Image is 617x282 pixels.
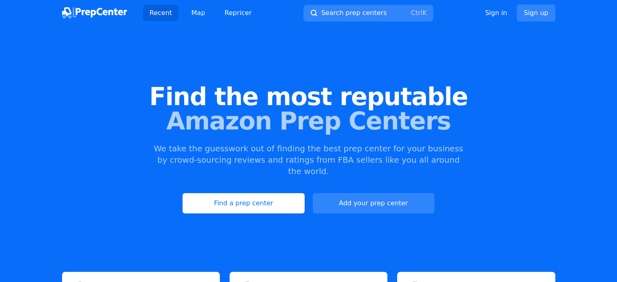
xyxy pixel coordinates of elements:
a: Sign in [485,8,507,18]
span: Search prep centers [321,8,387,18]
p: We take the guesswork out of finding the best prep center for your business by crowd-sourcing rev... [153,143,464,177]
a: Map [185,5,212,21]
kbd: K [422,9,427,17]
span: Amazon Prep Centers [13,109,604,133]
a: Sign up [517,4,555,22]
a: Add your prep center [313,193,434,213]
button: Search prep centersCtrlK [303,5,433,22]
kbd: Ctrl [411,9,422,17]
img: PrepCenter [62,7,127,19]
span: Find the most reputable [13,84,604,109]
a: Find a prep center [183,193,304,213]
a: Repricer [218,5,258,21]
a: Recent [143,5,178,21]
